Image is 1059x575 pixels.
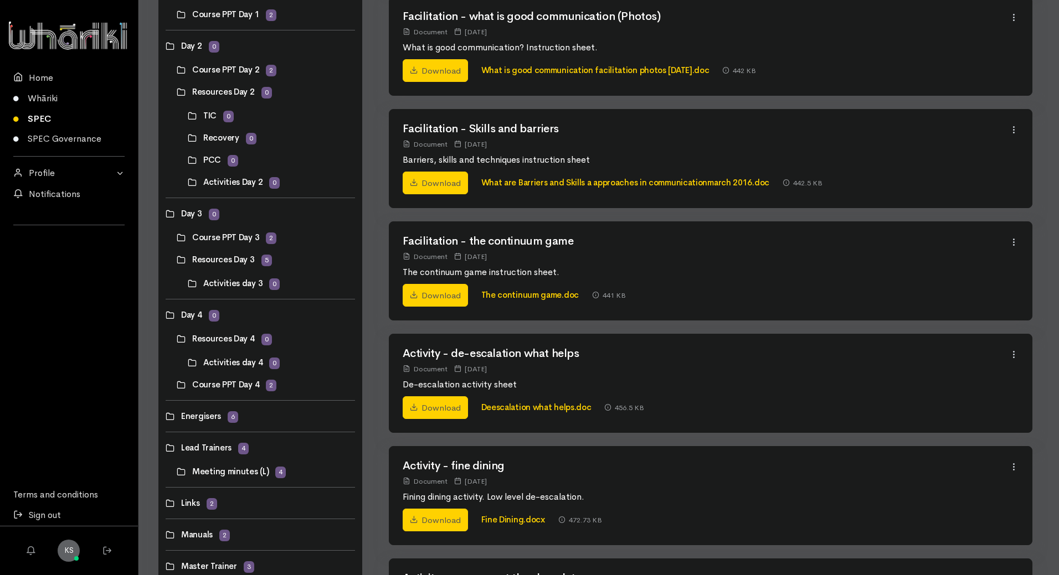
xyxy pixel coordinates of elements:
[403,490,1010,504] p: Fining dining activity. Low level de-escalation.
[558,514,602,526] div: 472.73 KB
[13,232,125,258] div: Follow us on LinkedIn
[403,138,448,150] div: Document
[403,153,1010,167] p: Barriers, skills and techniques instruction sheet
[47,232,91,245] iframe: LinkedIn Embedded Content
[783,177,822,189] div: 442.5 KB
[403,378,1010,391] p: De-escalation activity sheet
[403,123,1010,135] h2: Facilitation - Skills and barriers
[481,65,710,75] a: What is good communication facilitation photos [DATE].doc
[403,11,1010,23] h2: Facilitation - what is good communication (Photos)
[722,65,756,76] div: 442 KB
[403,235,1010,247] h2: Facilitation - the continuum game
[481,177,769,188] a: What are Barriers and Skills a approaches in communicationmarch 2016.doc
[403,284,468,307] a: Download
[604,402,644,413] div: 456.5 KB
[403,396,468,419] a: Download
[481,289,579,300] a: The continuum game.doc
[454,251,487,262] div: [DATE]
[454,138,487,150] div: [DATE]
[403,266,1010,279] p: The continuum game instruction sheet.
[403,460,1010,472] h2: Activity - fine dining
[403,251,448,262] div: Document
[403,363,448,375] div: Document
[454,26,487,38] div: [DATE]
[58,540,80,562] a: KS
[454,475,487,487] div: [DATE]
[592,289,626,301] div: 441 KB
[403,509,468,532] a: Download
[403,26,448,38] div: Document
[403,348,1010,360] h2: Activity - de-escalation what helps
[481,514,545,525] a: Fine Dining.docx
[403,475,448,487] div: Document
[403,59,468,82] a: Download
[481,402,592,412] a: Deescalation what helps.doc
[403,41,1010,54] p: What is good communication? Instruction sheet.
[454,363,487,375] div: [DATE]
[403,172,468,195] a: Download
